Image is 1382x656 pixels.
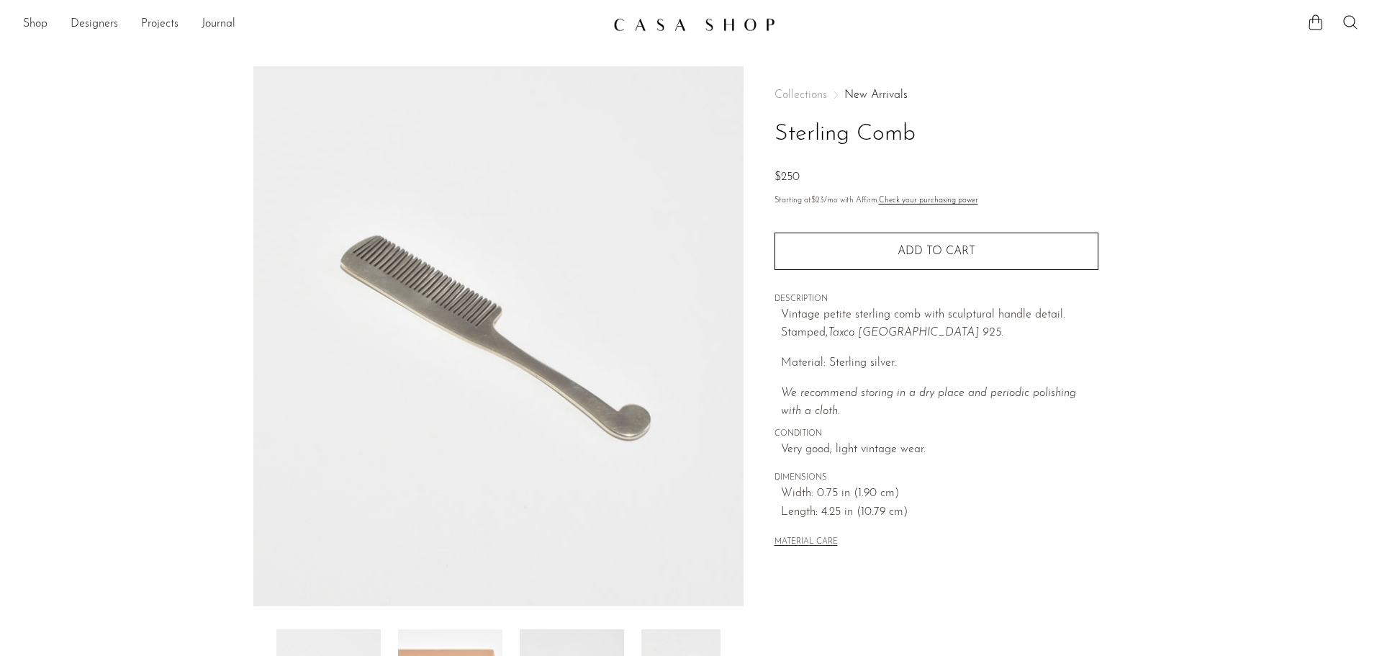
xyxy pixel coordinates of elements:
[774,89,1098,101] nav: Breadcrumbs
[141,15,179,34] a: Projects
[811,197,824,205] span: $23
[898,245,975,259] span: Add to cart
[71,15,118,34] a: Designers
[774,89,827,101] span: Collections
[774,537,838,548] button: MATERIAL CARE
[253,66,744,606] img: Sterling Comb
[774,116,1098,153] h1: Sterling Comb
[23,15,48,34] a: Shop
[879,197,978,205] a: Check your purchasing power - Learn more about Affirm Financing (opens in modal)
[781,306,1098,343] p: Vintage petite sterling comb with sculptural handle detail. Stamped,
[781,354,1098,373] p: Material: Sterling silver.
[774,293,1098,306] span: DESCRIPTION
[202,15,235,34] a: Journal
[774,233,1098,270] button: Add to cart
[774,171,800,183] span: $250
[774,194,1098,207] p: Starting at /mo with Affirm.
[774,428,1098,441] span: CONDITION
[844,89,908,101] a: New Arrivals
[23,12,602,37] nav: Desktop navigation
[781,485,1098,503] span: Width: 0.75 in (1.90 cm)
[828,327,1003,338] em: Taxco [GEOGRAPHIC_DATA] 925.
[774,472,1098,485] span: DIMENSIONS
[781,503,1098,522] span: Length: 4.25 in (10.79 cm)
[23,12,602,37] ul: NEW HEADER MENU
[781,387,1076,418] i: We recommend storing in a dry place and periodic polishing with a cloth.
[781,441,1098,459] span: Very good; light vintage wear.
